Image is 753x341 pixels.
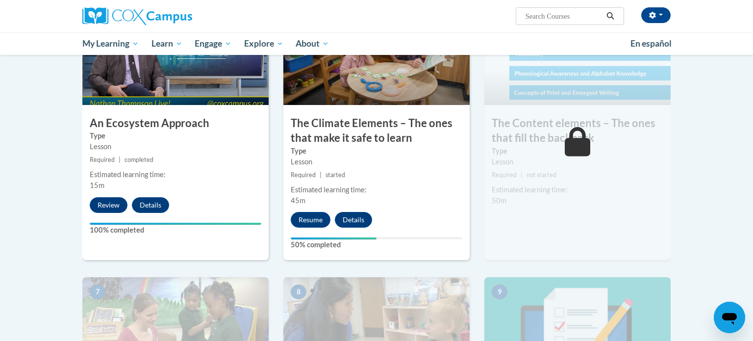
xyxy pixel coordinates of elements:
[525,10,603,22] input: Search Courses
[244,38,283,50] span: Explore
[291,171,316,179] span: Required
[484,7,671,105] img: Course Image
[296,38,329,50] span: About
[195,38,231,50] span: Engage
[624,33,678,54] a: En español
[492,146,663,157] label: Type
[603,10,618,22] button: Search
[291,196,305,205] span: 45m
[90,141,261,152] div: Lesson
[82,7,269,105] img: Course Image
[90,156,115,163] span: Required
[492,171,517,179] span: Required
[291,157,462,167] div: Lesson
[82,7,192,25] img: Cox Campus
[492,196,506,205] span: 50m
[492,285,507,299] span: 9
[188,32,238,55] a: Engage
[484,116,671,146] h3: The Content elements – The ones that fill the backpack
[521,171,523,179] span: |
[90,197,127,213] button: Review
[630,38,672,49] span: En español
[82,7,269,25] a: Cox Campus
[90,225,261,236] label: 100% completed
[527,171,556,179] span: not started
[335,212,372,228] button: Details
[291,184,462,195] div: Estimated learning time:
[125,156,153,163] span: completed
[151,38,182,50] span: Learn
[76,32,145,55] a: My Learning
[291,239,462,250] label: 50% completed
[90,223,261,225] div: Your progress
[641,7,671,23] button: Account Settings
[90,131,261,141] label: Type
[90,285,105,299] span: 7
[326,171,345,179] span: started
[492,157,663,167] div: Lesson
[145,32,189,55] a: Learn
[68,32,685,55] div: Main menu
[714,302,745,333] iframe: Button to launch messaging window
[492,184,663,195] div: Estimated learning time:
[82,116,269,131] h3: An Ecosystem Approach
[119,156,121,163] span: |
[283,116,470,146] h3: The Climate Elements – The ones that make it safe to learn
[291,212,330,228] button: Resume
[291,285,306,299] span: 8
[238,32,290,55] a: Explore
[291,237,376,239] div: Your progress
[283,7,470,105] img: Course Image
[82,38,139,50] span: My Learning
[320,171,322,179] span: |
[90,181,104,189] span: 15m
[132,197,169,213] button: Details
[290,32,336,55] a: About
[291,146,462,157] label: Type
[90,169,261,180] div: Estimated learning time:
